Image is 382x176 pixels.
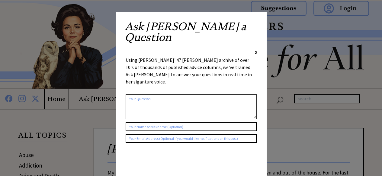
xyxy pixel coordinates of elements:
span: X [255,49,258,55]
input: Your Email Address (Optional if you would like notifications on this post) [126,134,257,143]
iframe: reCAPTCHA [126,149,217,172]
input: Your Name or Nickname (Optional) [126,122,257,131]
h2: Ask [PERSON_NAME] a Question [125,21,258,49]
div: Using [PERSON_NAME]' 47 [PERSON_NAME] archive of over 10's of thousands of published advice colum... [126,56,257,91]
